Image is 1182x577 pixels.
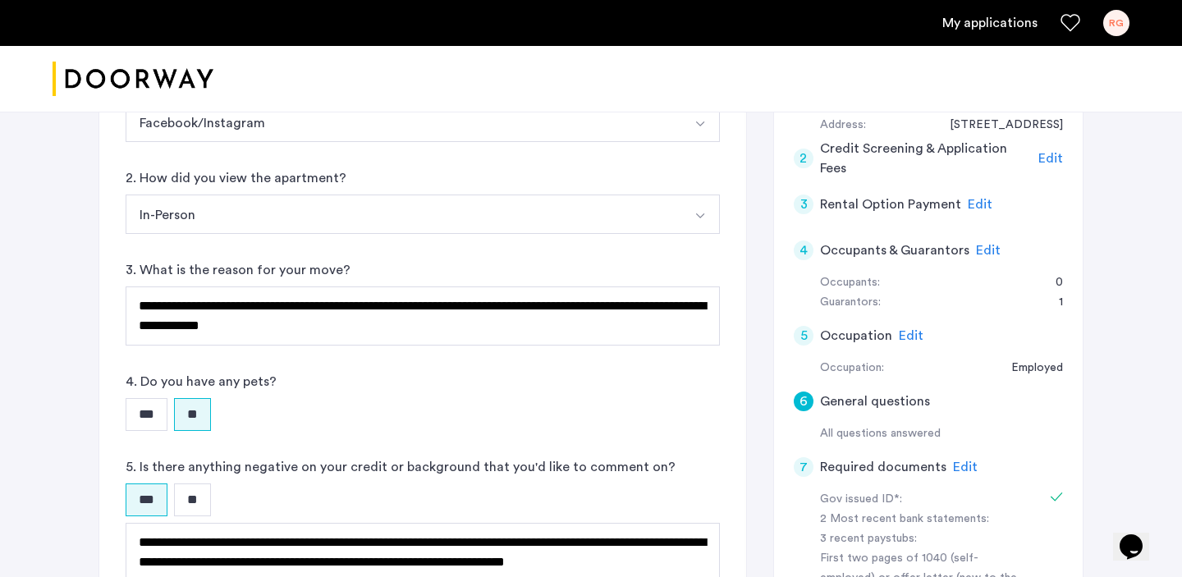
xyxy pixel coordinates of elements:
div: 3 recent paystubs: [820,529,1027,549]
h5: Credit Screening & Application Fees [820,139,1033,178]
label: 5. Is there anything negative on your credit or background that you'd like to comment on? [126,457,676,477]
div: 1 [1042,293,1063,313]
div: 3 [794,195,813,214]
a: Cazamio logo [53,48,213,110]
label: 2. How did you view the apartment? [126,168,346,188]
div: 600 West 150th Street [933,116,1063,135]
div: 0 [1039,273,1063,293]
h5: Rental Option Payment [820,195,961,214]
div: Address: [820,116,866,135]
div: Employed [995,359,1063,378]
button: Select option [680,195,720,234]
h5: Occupants & Guarantors [820,240,969,260]
div: 2 [794,149,813,168]
button: Select option [680,103,720,142]
a: My application [942,13,1038,33]
span: Edit [953,460,978,474]
h5: General questions [820,392,930,411]
label: 3. What is the reason for your move? [126,260,350,280]
img: arrow [694,117,707,131]
div: 7 [794,457,813,477]
button: Select option [126,195,681,234]
div: Gov issued ID*: [820,490,1027,510]
img: logo [53,48,213,110]
div: All questions answered [820,424,1063,444]
span: Edit [968,198,992,211]
div: Occupation: [820,359,884,378]
div: 6 [794,392,813,411]
span: Edit [976,244,1001,257]
div: 4 [794,240,813,260]
iframe: chat widget [1113,511,1166,561]
label: 4. Do you have any pets? [126,372,277,392]
h5: Required documents [820,457,946,477]
div: 5 [794,326,813,346]
span: Edit [1038,152,1063,165]
div: RG [1103,10,1129,36]
span: Edit [899,329,923,342]
a: Favorites [1061,13,1080,33]
div: 2 Most recent bank statements: [820,510,1027,529]
h5: Occupation [820,326,892,346]
div: Guarantors: [820,293,881,313]
button: Select option [126,103,681,142]
div: Occupants: [820,273,880,293]
img: arrow [694,209,707,222]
